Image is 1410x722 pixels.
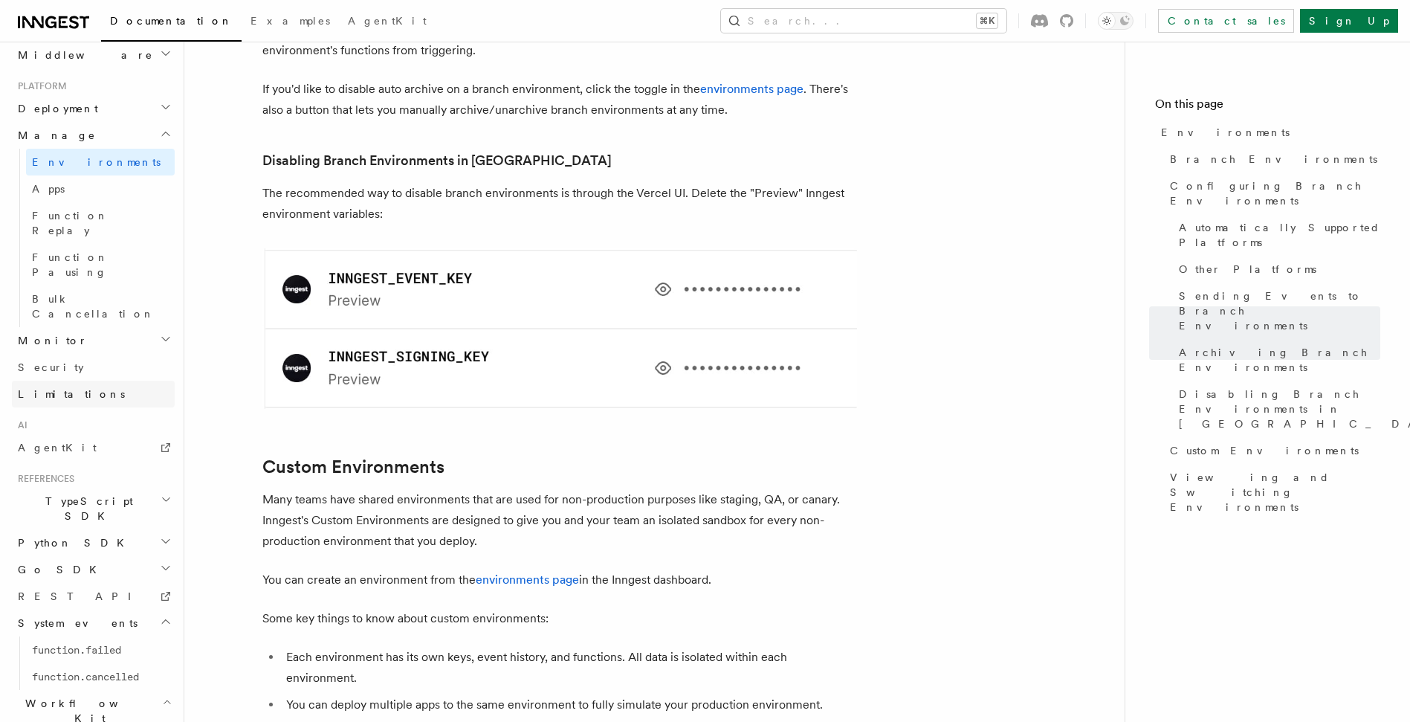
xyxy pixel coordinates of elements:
a: Examples [242,4,339,40]
span: AgentKit [348,15,427,27]
p: You can create an environment from the in the Inngest dashboard. [262,570,857,590]
a: Environments [1155,119,1380,146]
a: Limitations [12,381,175,407]
a: Contact sales [1158,9,1294,33]
a: Documentation [101,4,242,42]
li: Each environment has its own keys, event history, and functions. All data is isolated within each... [282,647,857,689]
a: Archiving Branch Environments [1173,339,1380,381]
a: Disabling Branch Environments in [GEOGRAPHIC_DATA] [1173,381,1380,437]
span: TypeScript SDK [12,494,161,523]
img: Vercel environment keys [262,248,857,409]
kbd: ⌘K [977,13,997,28]
a: Sending Events to Branch Environments [1173,283,1380,339]
a: Viewing and Switching Environments [1164,464,1380,520]
a: Sign Up [1300,9,1398,33]
p: Many teams have shared environments that are used for non-production purposes like staging, QA, o... [262,489,857,552]
span: References [12,473,74,485]
button: Monitor [12,327,175,354]
span: Function Replay [32,210,109,236]
span: Examples [250,15,330,27]
span: Bulk Cancellation [32,293,155,320]
span: Environments [32,156,161,168]
h4: On this page [1155,95,1380,119]
button: Go SDK [12,556,175,583]
span: Deployment [12,101,98,116]
button: Toggle dark mode [1098,12,1134,30]
a: Apps [26,175,175,202]
span: Branch Environments [1170,152,1377,167]
span: AgentKit [18,442,97,454]
span: Python SDK [12,535,133,550]
span: function.cancelled [32,671,139,683]
a: REST API [12,583,175,610]
span: System events [12,616,138,631]
button: Search...⌘K [721,9,1006,33]
div: Manage [12,149,175,327]
a: Other Platforms [1173,256,1380,283]
span: Platform [12,80,67,92]
button: Middleware [12,42,175,68]
li: You can deploy multiple apps to the same environment to fully simulate your production environment. [282,694,857,715]
a: function.cancelled [26,663,175,690]
span: Configuring Branch Environments [1170,178,1380,208]
a: Branch Environments [1164,146,1380,173]
a: Automatically Supported Platforms [1173,214,1380,256]
span: REST API [18,590,144,602]
a: Environments [26,149,175,175]
a: function.failed [26,636,175,663]
p: If you'd like to disable auto archive on a branch environment, click the toggle in the . There's ... [262,79,857,120]
a: Function Pausing [26,244,175,286]
a: Security [12,354,175,381]
span: function.failed [32,644,121,656]
a: Bulk Cancellation [26,286,175,327]
p: The recommended way to disable branch environments is through the Vercel UI. Delete the "Preview"... [262,183,857,409]
button: System events [12,610,175,636]
span: Automatically Supported Platforms [1179,220,1380,250]
p: Some key things to know about custom environments: [262,608,857,629]
a: Configuring Branch Environments [1164,173,1380,214]
span: Function Pausing [32,251,109,278]
span: Limitations [18,388,125,400]
a: AgentKit [339,4,436,40]
span: Sending Events to Branch Environments [1179,289,1380,333]
a: Custom Environments [1164,437,1380,464]
a: Custom Environments [262,457,444,477]
span: Documentation [110,15,233,27]
a: AgentKit [12,434,175,461]
span: Middleware [12,48,153,62]
a: environments page [476,573,579,587]
span: Viewing and Switching Environments [1170,470,1380,515]
span: Security [18,361,84,373]
span: Environments [1161,125,1290,140]
button: Manage [12,122,175,149]
span: Monitor [12,333,88,348]
button: Deployment [12,95,175,122]
div: System events [12,636,175,690]
a: environments page [700,82,803,96]
button: TypeScript SDK [12,488,175,529]
span: Go SDK [12,562,106,577]
button: Python SDK [12,529,175,556]
span: AI [12,419,28,431]
span: Archiving Branch Environments [1179,345,1380,375]
span: Other Platforms [1179,262,1316,277]
span: Manage [12,128,96,143]
a: Function Replay [26,202,175,244]
span: Custom Environments [1170,443,1359,458]
a: Disabling Branch Environments in [GEOGRAPHIC_DATA] [262,150,612,171]
span: Apps [32,183,65,195]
